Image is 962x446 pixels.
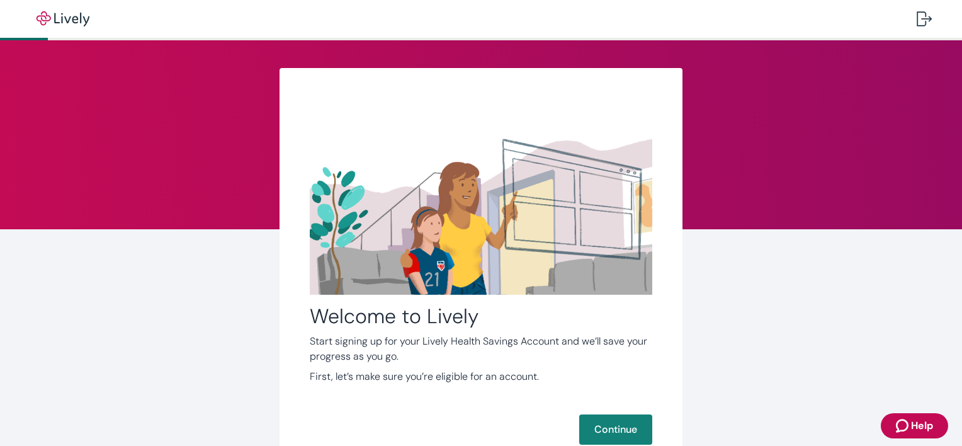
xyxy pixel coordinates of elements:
button: Log out [907,4,942,34]
svg: Zendesk support icon [896,418,911,433]
span: Help [911,418,933,433]
button: Continue [579,415,652,445]
img: Lively [28,11,98,26]
button: Zendesk support iconHelp [881,413,948,438]
p: First, let’s make sure you’re eligible for an account. [310,369,652,384]
p: Start signing up for your Lively Health Savings Account and we’ll save your progress as you go. [310,334,652,364]
h2: Welcome to Lively [310,304,652,329]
